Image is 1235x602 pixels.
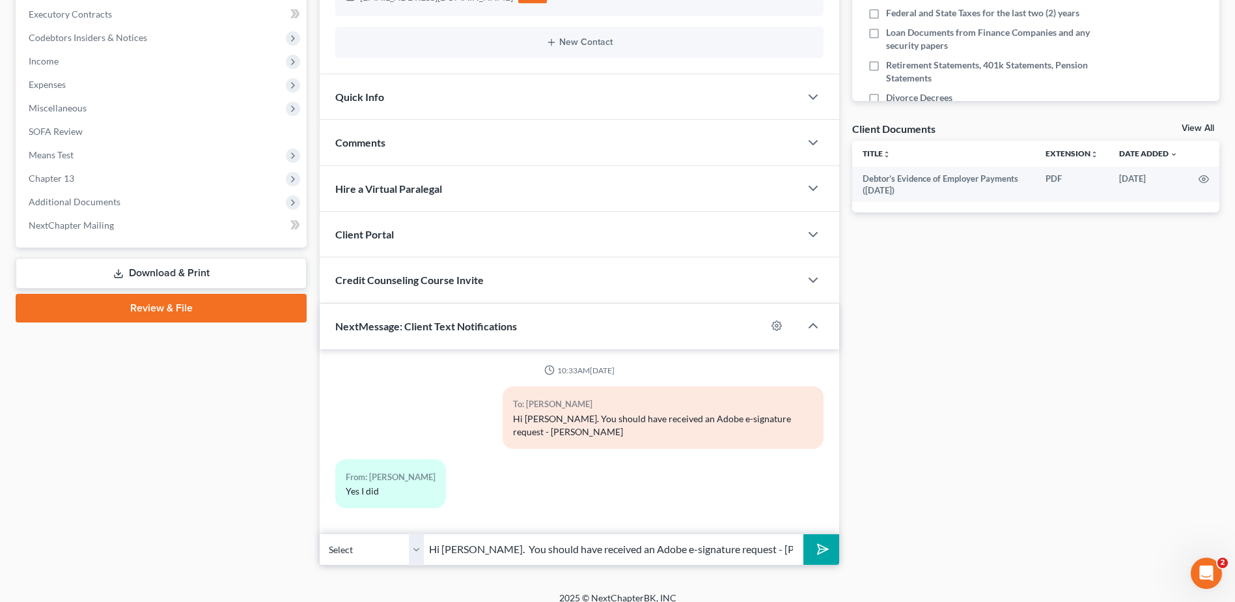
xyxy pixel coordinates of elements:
span: Comments [335,136,385,149]
i: unfold_more [883,150,891,158]
span: Loan Documents from Finance Companies and any security papers [886,26,1117,52]
iframe: Intercom live chat [1191,558,1222,589]
span: Means Test [29,149,74,160]
div: From: [PERSON_NAME] [346,470,436,485]
span: 2 [1217,558,1228,568]
div: To: [PERSON_NAME] [513,397,813,412]
span: Expenses [29,79,66,90]
a: SOFA Review [18,120,307,143]
span: Income [29,55,59,66]
a: Date Added expand_more [1119,149,1178,158]
a: Download & Print [16,258,307,289]
span: Chapter 13 [29,173,74,184]
span: Executory Contracts [29,8,112,20]
span: NextMessage: Client Text Notifications [335,320,517,332]
a: Extensionunfold_more [1046,149,1098,158]
span: Federal and State Taxes for the last two (2) years [886,7,1079,20]
input: Say something... [424,534,803,566]
div: 10:33AM[DATE] [335,365,824,376]
span: Hire a Virtual Paralegal [335,182,442,195]
div: Hi [PERSON_NAME]. You should have received an Adobe e-signature request - [PERSON_NAME] [513,412,813,438]
td: Debtor’s Evidence of Employer Payments ([DATE]) [852,167,1035,203]
span: Retirement Statements, 401k Statements, Pension Statements [886,59,1117,85]
a: View All [1182,124,1214,133]
span: Codebtors Insiders & Notices [29,32,147,43]
a: Review & File [16,294,307,322]
span: SOFA Review [29,126,83,137]
a: Executory Contracts [18,3,307,26]
td: PDF [1035,167,1109,203]
td: [DATE] [1109,167,1188,203]
div: Client Documents [852,122,936,136]
span: Quick Info [335,91,384,103]
span: Client Portal [335,228,394,240]
a: Titleunfold_more [863,149,891,158]
span: NextChapter Mailing [29,220,114,231]
span: Credit Counseling Course Invite [335,274,484,286]
span: Miscellaneous [29,102,87,113]
i: unfold_more [1090,150,1098,158]
span: Additional Documents [29,196,120,207]
div: Yes I did [346,485,436,498]
a: NextChapter Mailing [18,214,307,237]
i: expand_more [1170,150,1178,158]
span: Divorce Decrees [886,91,952,104]
button: New Contact [346,37,813,48]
